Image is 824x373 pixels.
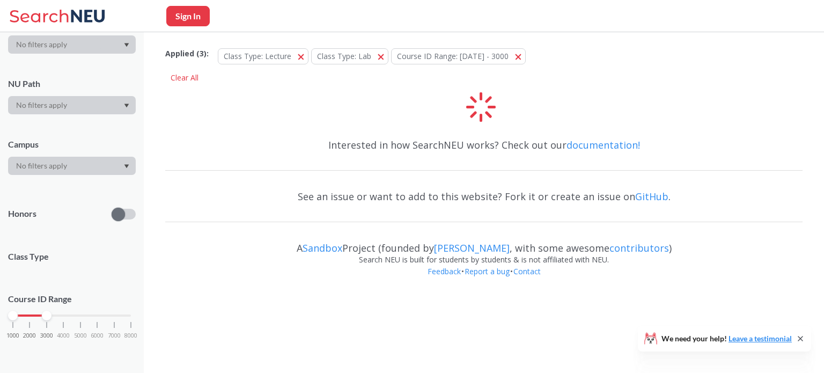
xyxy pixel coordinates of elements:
span: 3000 [40,333,53,339]
span: Class Type [8,251,136,262]
a: Report a bug [464,266,510,276]
span: 5000 [74,333,87,339]
a: Leave a testimonial [729,334,792,343]
span: 2000 [23,333,36,339]
div: NU Path [8,78,136,90]
svg: Dropdown arrow [124,43,129,47]
a: Sandbox [303,242,342,254]
div: See an issue or want to add to this website? Fork it or create an issue on . [165,181,803,212]
p: Honors [8,208,36,220]
span: Class Type: Lecture [224,51,291,61]
a: [PERSON_NAME] [434,242,510,254]
span: Applied ( 3 ): [165,48,209,60]
div: A Project (founded by , with some awesome ) [165,232,803,254]
span: Course ID Range: [DATE] - 3000 [397,51,509,61]
div: Search NEU is built for students by students & is not affiliated with NEU. [165,254,803,266]
button: Course ID Range: [DATE] - 3000 [391,48,526,64]
button: Class Type: Lecture [218,48,308,64]
span: 1000 [6,333,19,339]
span: Class Type: Lab [317,51,371,61]
span: 4000 [57,333,70,339]
a: documentation! [566,138,640,151]
p: Course ID Range [8,293,136,305]
a: GitHub [635,190,668,203]
div: • • [165,266,803,294]
button: Sign In [166,6,210,26]
div: Dropdown arrow [8,96,136,114]
span: 8000 [124,333,137,339]
div: Campus [8,138,136,150]
div: Interested in how SearchNEU works? Check out our [165,129,803,160]
div: Dropdown arrow [8,157,136,175]
div: Clear All [165,70,204,86]
svg: Dropdown arrow [124,164,129,169]
span: We need your help! [661,335,792,342]
a: contributors [609,242,669,254]
a: Contact [513,266,541,276]
span: 6000 [91,333,104,339]
button: Class Type: Lab [311,48,388,64]
a: Feedback [427,266,461,276]
span: 7000 [108,333,121,339]
div: Dropdown arrow [8,35,136,54]
svg: Dropdown arrow [124,104,129,108]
